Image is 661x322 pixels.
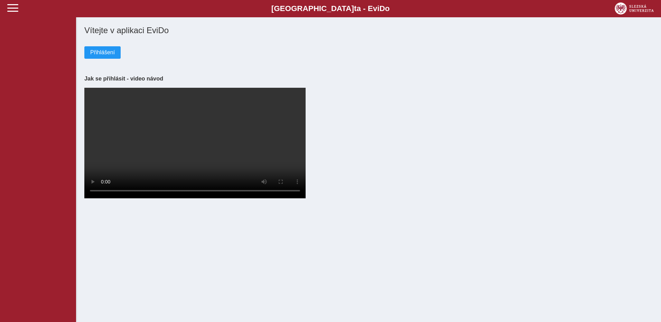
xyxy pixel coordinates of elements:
h3: Jak se přihlásit - video návod [84,75,653,82]
span: o [385,4,390,13]
span: Přihlášení [90,49,115,56]
img: logo_web_su.png [615,2,654,15]
span: D [379,4,385,13]
span: t [354,4,356,13]
video: Your browser does not support the video tag. [84,88,306,198]
b: [GEOGRAPHIC_DATA] a - Evi [21,4,640,13]
h1: Vítejte v aplikaci EviDo [84,26,653,35]
button: Přihlášení [84,46,121,59]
